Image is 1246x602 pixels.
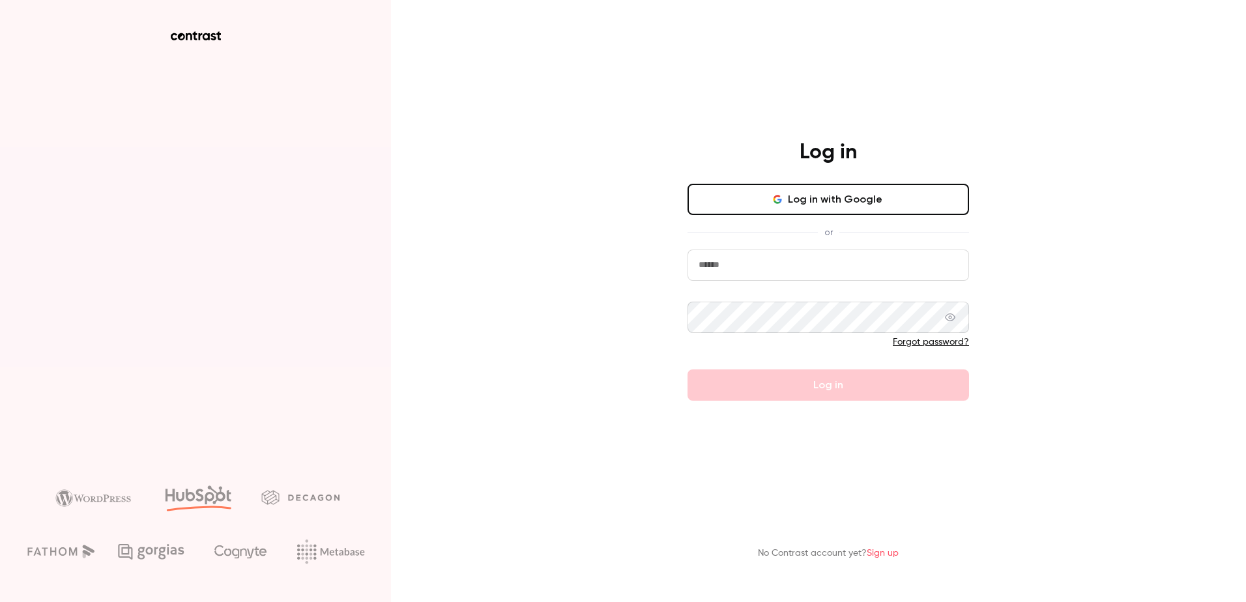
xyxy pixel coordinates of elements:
[867,549,899,558] a: Sign up
[688,184,969,215] button: Log in with Google
[800,139,857,165] h4: Log in
[893,337,969,347] a: Forgot password?
[261,490,340,504] img: decagon
[758,547,899,560] p: No Contrast account yet?
[818,225,839,239] span: or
